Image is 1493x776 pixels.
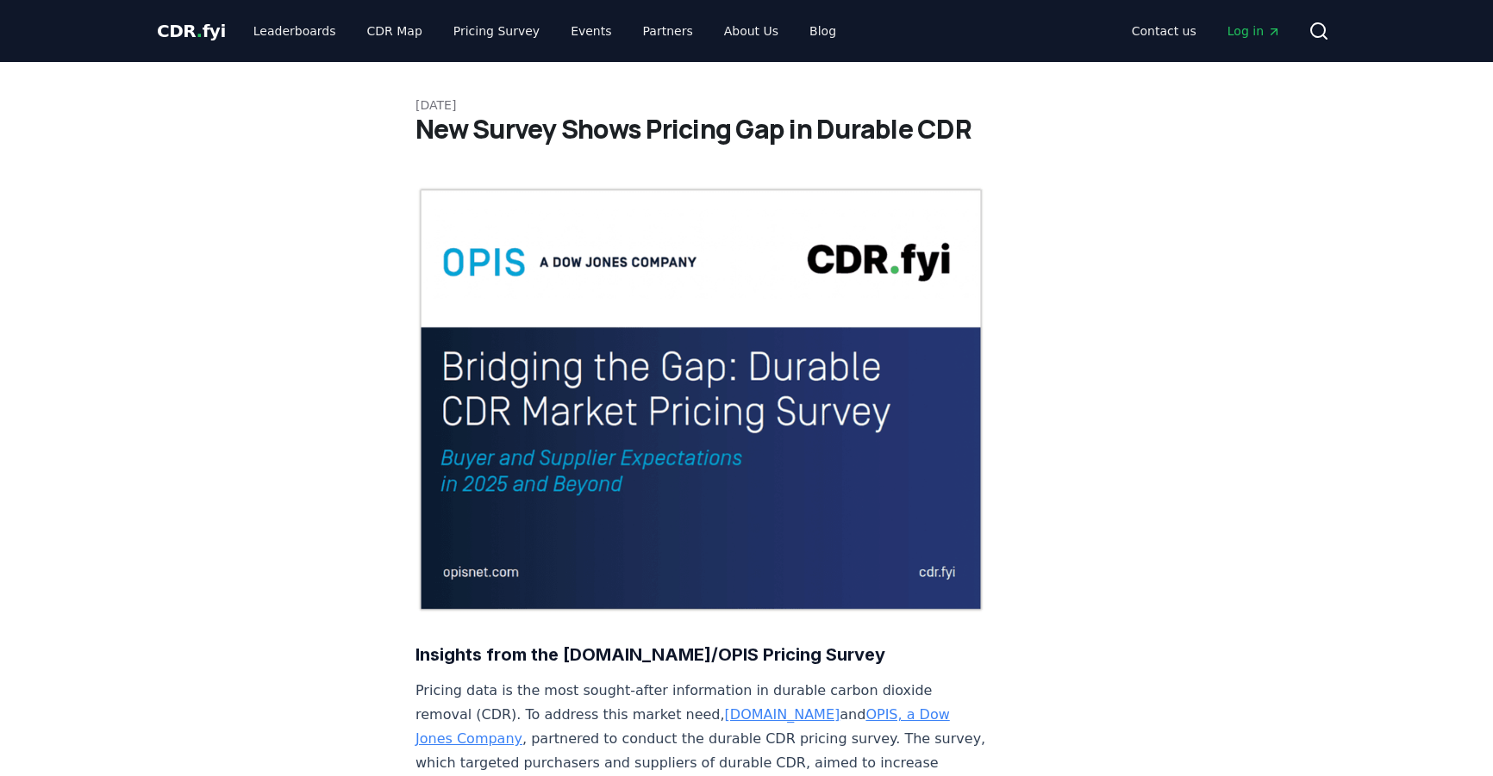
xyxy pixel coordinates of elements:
[440,16,553,47] a: Pricing Survey
[415,114,1078,145] h1: New Survey Shows Pricing Gap in Durable CDR
[240,16,350,47] a: Leaderboards
[415,186,986,613] img: blog post image
[725,706,840,723] a: [DOMAIN_NAME]
[1228,22,1281,40] span: Log in
[557,16,625,47] a: Events
[629,16,707,47] a: Partners
[415,644,885,665] strong: Insights from the [DOMAIN_NAME]/OPIS Pricing Survey
[1118,16,1210,47] a: Contact us
[415,96,1078,114] p: [DATE]
[796,16,850,47] a: Blog
[157,21,226,41] span: CDR fyi
[1214,16,1295,47] a: Log in
[157,19,226,43] a: CDR.fyi
[710,16,792,47] a: About Us
[240,16,850,47] nav: Main
[1118,16,1295,47] nav: Main
[353,16,436,47] a: CDR Map
[197,21,203,41] span: .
